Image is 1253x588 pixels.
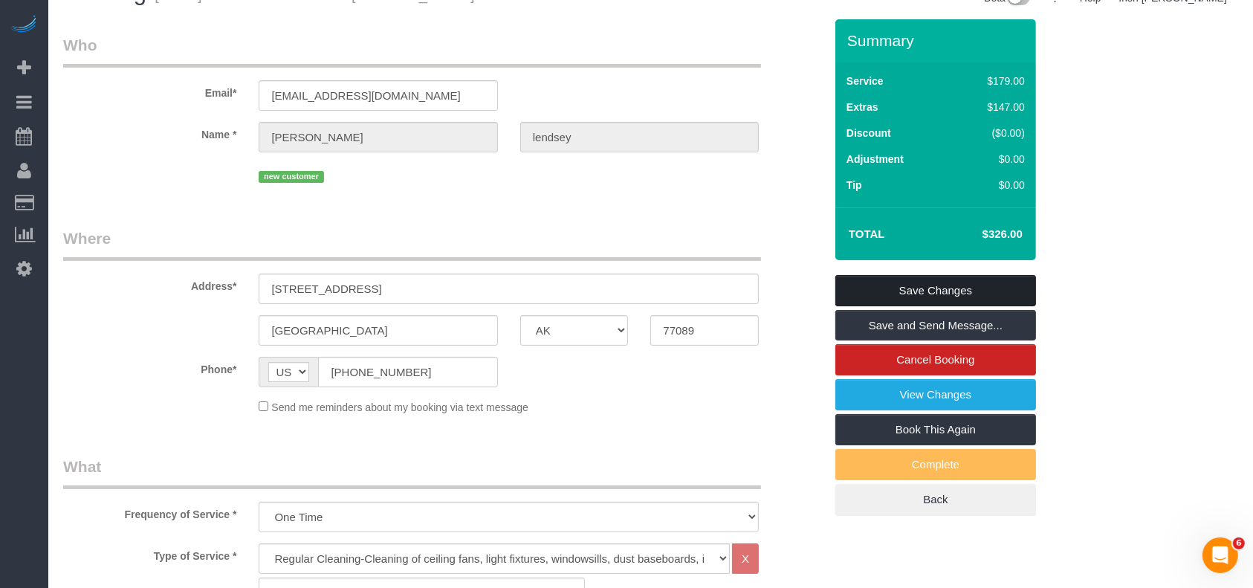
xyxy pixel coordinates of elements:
a: Cancel Booking [835,344,1036,375]
span: 6 [1233,537,1245,549]
legend: Where [63,227,761,261]
iframe: Intercom live chat [1202,537,1238,573]
label: Adjustment [846,152,904,167]
label: Extras [846,100,878,114]
div: $0.00 [956,178,1025,193]
span: new customer [259,171,323,183]
label: Type of Service * [52,543,247,563]
div: $179.00 [956,74,1025,88]
a: Book This Again [835,414,1036,445]
label: Email* [52,80,247,100]
h4: $326.00 [938,228,1023,241]
a: View Changes [835,379,1036,410]
input: Phone* [318,357,497,387]
label: Address* [52,274,247,294]
input: Last Name* [520,122,759,152]
span: Send me reminders about my booking via text message [271,401,528,413]
a: Save Changes [835,275,1036,306]
a: Back [835,484,1036,515]
label: Service [846,74,884,88]
input: First Name* [259,122,497,152]
strong: Total [849,227,885,240]
input: City* [259,315,497,346]
legend: Who [63,34,761,68]
label: Phone* [52,357,247,377]
label: Name * [52,122,247,142]
div: $147.00 [956,100,1025,114]
a: Save and Send Message... [835,310,1036,341]
img: Automaid Logo [9,15,39,36]
label: Frequency of Service * [52,502,247,522]
label: Discount [846,126,891,140]
legend: What [63,456,761,489]
input: Zip Code* [650,315,759,346]
h3: Summary [847,32,1029,49]
div: ($0.00) [956,126,1025,140]
input: Email* [259,80,497,111]
label: Tip [846,178,862,193]
div: $0.00 [956,152,1025,167]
